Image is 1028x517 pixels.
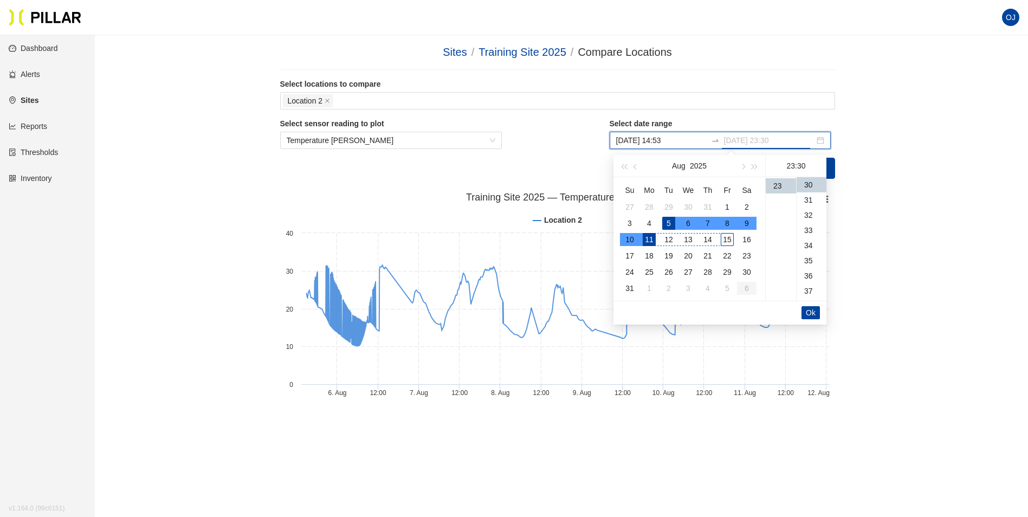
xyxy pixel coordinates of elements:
[717,199,737,215] td: 2025-08-01
[659,231,678,248] td: 2025-08-12
[620,199,639,215] td: 2025-07-27
[717,280,737,296] td: 2025-09-05
[717,231,737,248] td: 2025-08-15
[544,216,582,224] tspan: Location 2
[797,177,826,192] div: 30
[662,266,675,279] div: 26
[682,249,695,262] div: 20
[659,264,678,280] td: 2025-08-26
[659,248,678,264] td: 2025-08-19
[678,231,698,248] td: 2025-08-13
[328,389,346,397] tspan: 6. Aug
[9,96,38,105] a: environmentSites
[286,306,293,313] text: 20
[614,389,630,397] text: 12:00
[620,231,639,248] td: 2025-08-10
[698,199,717,215] td: 2025-07-31
[737,215,757,231] td: 2025-08-09
[701,233,714,246] div: 14
[643,233,656,246] div: 11
[616,134,707,146] input: Start date
[451,389,468,397] text: 12:00
[701,282,714,295] div: 4
[701,266,714,279] div: 28
[289,381,293,389] text: 0
[797,283,826,299] div: 37
[623,282,636,295] div: 31
[717,182,737,199] th: Fr
[698,248,717,264] td: 2025-08-21
[701,201,714,214] div: 31
[643,266,656,279] div: 25
[409,389,428,397] tspan: 7. Aug
[325,98,330,105] span: close
[797,223,826,238] div: 33
[620,280,639,296] td: 2025-08-31
[620,182,639,199] th: Su
[737,264,757,280] td: 2025-08-30
[9,122,47,131] a: line-chartReports
[623,217,636,230] div: 3
[643,217,656,230] div: 4
[806,307,816,319] span: Ok
[286,343,293,351] text: 10
[721,217,734,230] div: 8
[620,215,639,231] td: 2025-08-03
[491,389,509,397] tspan: 8. Aug
[721,266,734,279] div: 29
[639,215,659,231] td: 2025-08-04
[797,192,826,208] div: 31
[696,389,712,397] text: 12:00
[698,182,717,199] th: Th
[652,389,674,397] tspan: 10. Aug
[623,249,636,262] div: 17
[639,182,659,199] th: Mo
[682,217,695,230] div: 6
[443,46,467,58] a: Sites
[643,249,656,262] div: 18
[698,280,717,296] td: 2025-09-04
[662,282,675,295] div: 2
[740,249,753,262] div: 23
[698,264,717,280] td: 2025-08-28
[578,46,671,58] span: Compare Locations
[734,389,756,397] tspan: 11. Aug
[662,201,675,214] div: 29
[662,249,675,262] div: 19
[678,264,698,280] td: 2025-08-27
[639,280,659,296] td: 2025-09-01
[737,248,757,264] td: 2025-08-23
[740,266,753,279] div: 30
[662,233,675,246] div: 12
[678,182,698,199] th: We
[678,215,698,231] td: 2025-08-06
[682,282,695,295] div: 3
[572,389,591,397] tspan: 9. Aug
[623,233,636,246] div: 10
[698,215,717,231] td: 2025-08-07
[797,238,826,253] div: 34
[682,266,695,279] div: 27
[471,46,475,58] span: /
[690,155,707,177] button: 2025
[737,199,757,215] td: 2025-08-02
[711,136,720,145] span: swap-right
[533,389,549,397] text: 12:00
[9,9,81,26] img: Pillar Technologies
[610,118,835,130] label: Select date range
[740,201,753,214] div: 2
[659,199,678,215] td: 2025-07-29
[737,182,757,199] th: Sa
[1006,9,1016,26] span: OJ
[288,95,323,107] span: Location 2
[801,306,820,319] button: Ok
[770,155,822,177] div: 23:30
[701,249,714,262] div: 21
[643,201,656,214] div: 28
[797,208,826,223] div: 32
[9,44,58,53] a: dashboardDashboard
[740,217,753,230] div: 9
[280,79,835,90] label: Select locations to compare
[721,249,734,262] div: 22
